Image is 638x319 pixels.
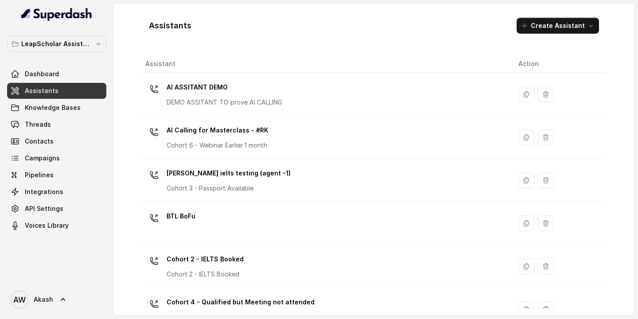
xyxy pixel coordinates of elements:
a: API Settings [7,201,106,217]
p: AI Calling for Masterclass - #RK [167,123,268,137]
span: Akash [34,295,53,304]
span: Knowledge Bases [25,103,81,112]
a: Contacts [7,133,106,149]
span: Integrations [25,187,63,196]
span: Contacts [25,137,54,146]
p: Cohort 3 - Passport Available [167,184,291,193]
th: Assistant [142,55,511,73]
a: Pipelines [7,167,106,183]
p: Cohort 2 - IELTS Booked [167,270,244,279]
a: Campaigns [7,150,106,166]
span: Threads [25,120,51,129]
a: Knowledge Bases [7,100,106,116]
a: Voices Library [7,218,106,233]
a: Dashboard [7,66,106,82]
text: AW [13,295,26,304]
img: light.svg [21,7,93,21]
span: Assistants [25,86,58,95]
th: Action [511,55,606,73]
p: DEMO ASSITANT TO prove AI CALLING [167,98,282,107]
button: Create Assistant [517,18,599,34]
p: AI ASSITANT DEMO [167,80,282,94]
p: [PERSON_NAME] ielts testing (agent -1) [167,166,291,180]
p: Cohort 2 - IELTS Booked [167,252,244,266]
a: Assistants [7,83,106,99]
span: Campaigns [25,154,60,163]
p: Cohort 6 - Webinar Earlier 1 month [167,141,268,150]
span: Voices Library [25,221,69,230]
span: Dashboard [25,70,59,78]
a: Akash [7,287,106,312]
h1: Assistants [149,19,191,33]
p: BTL BoFu [167,209,195,223]
a: Integrations [7,184,106,200]
p: Cohort 4 - Qualified but Meeting not attended [167,295,315,309]
span: Pipelines [25,171,54,179]
p: LeapScholar Assistant [21,39,92,49]
span: API Settings [25,204,63,213]
button: LeapScholar Assistant [7,36,106,52]
a: Threads [7,117,106,132]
